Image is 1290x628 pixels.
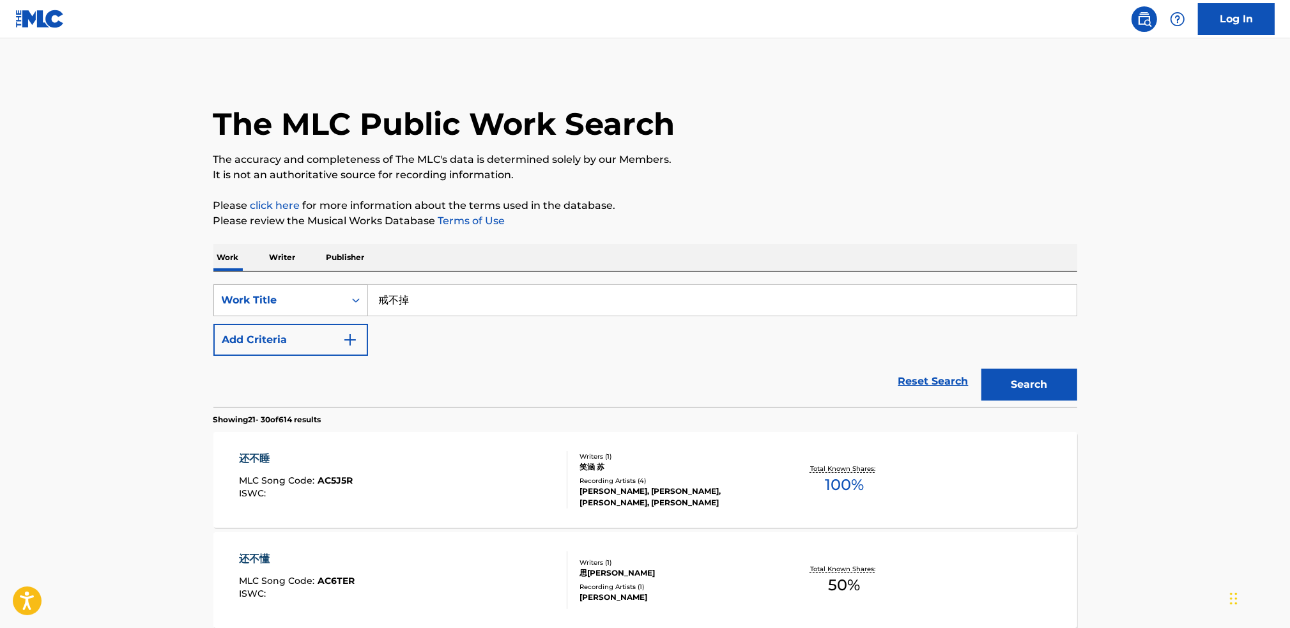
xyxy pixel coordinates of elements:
[580,476,772,486] div: Recording Artists ( 4 )
[213,414,321,425] p: Showing 21 - 30 of 614 results
[580,567,772,579] div: 思[PERSON_NAME]
[825,473,864,496] span: 100 %
[222,293,337,308] div: Work Title
[580,558,772,567] div: Writers ( 1 )
[981,369,1077,401] button: Search
[213,105,675,143] h1: The MLC Public Work Search
[239,475,318,486] span: MLC Song Code :
[436,215,505,227] a: Terms of Use
[810,564,879,574] p: Total Known Shares:
[318,475,353,486] span: AC5J5R
[213,198,1077,213] p: Please for more information about the terms used in the database.
[580,486,772,509] div: [PERSON_NAME], [PERSON_NAME], [PERSON_NAME], [PERSON_NAME]
[342,332,358,348] img: 9d2ae6d4665cec9f34b9.svg
[213,532,1077,628] a: 还不懂MLC Song Code:AC6TERISWC:Writers (1)思[PERSON_NAME]Recording Artists (1)[PERSON_NAME]Total Know...
[239,551,355,567] div: 还不懂
[213,152,1077,167] p: The accuracy and completeness of The MLC's data is determined solely by our Members.
[1137,11,1152,27] img: search
[1230,579,1238,618] div: 拖动
[1132,6,1157,32] a: Public Search
[318,575,355,586] span: AC6TER
[580,582,772,592] div: Recording Artists ( 1 )
[213,213,1077,229] p: Please review the Musical Works Database
[266,244,300,271] p: Writer
[323,244,369,271] p: Publisher
[250,199,300,211] a: click here
[1170,11,1185,27] img: help
[213,324,368,356] button: Add Criteria
[1198,3,1275,35] a: Log In
[810,464,879,473] p: Total Known Shares:
[213,244,243,271] p: Work
[1226,567,1290,628] div: 聊天小组件
[239,487,269,499] span: ISWC :
[239,588,269,599] span: ISWC :
[239,451,353,466] div: 还不睡
[213,284,1077,407] form: Search Form
[15,10,65,28] img: MLC Logo
[828,574,860,597] span: 50 %
[1165,6,1190,32] div: Help
[580,592,772,603] div: [PERSON_NAME]
[580,452,772,461] div: Writers ( 1 )
[892,367,975,395] a: Reset Search
[580,461,772,473] div: 笑涵 苏
[239,575,318,586] span: MLC Song Code :
[213,432,1077,528] a: 还不睡MLC Song Code:AC5J5RISWC:Writers (1)笑涵 苏Recording Artists (4)[PERSON_NAME], [PERSON_NAME], [PE...
[213,167,1077,183] p: It is not an authoritative source for recording information.
[1226,567,1290,628] iframe: Chat Widget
